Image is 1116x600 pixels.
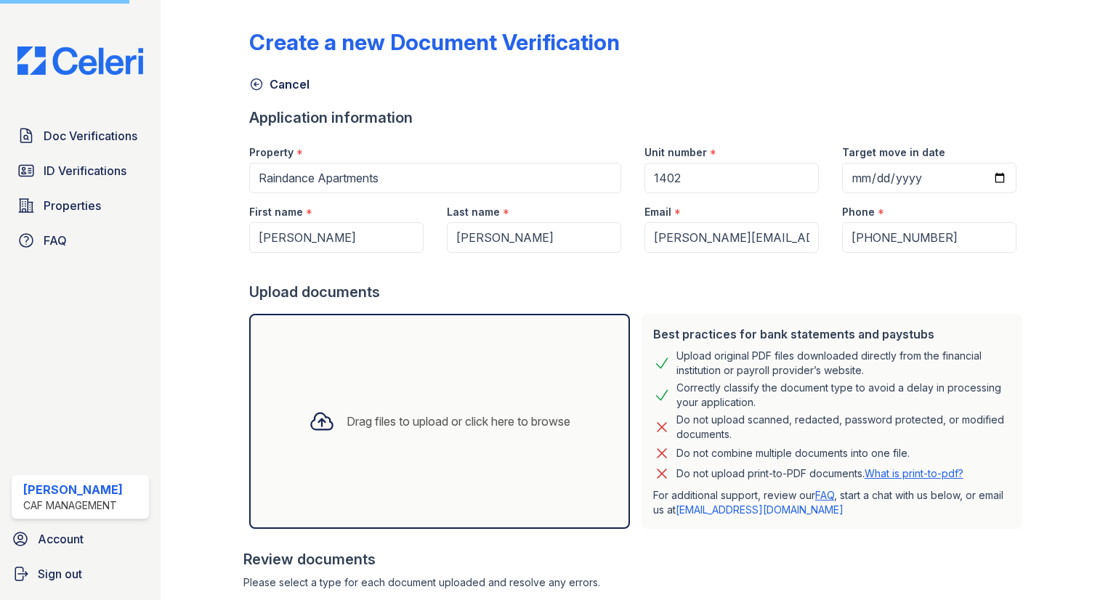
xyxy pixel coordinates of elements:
span: Account [38,530,84,548]
a: Cancel [249,76,310,93]
div: Application information [249,108,1028,128]
span: Properties [44,197,101,214]
span: FAQ [44,232,67,249]
a: [EMAIL_ADDRESS][DOMAIN_NAME] [676,503,844,516]
label: Property [249,145,294,160]
div: Create a new Document Verification [249,29,620,55]
a: Sign out [6,559,155,588]
a: Properties [12,191,149,220]
label: Target move in date [842,145,945,160]
a: FAQ [12,226,149,255]
p: Do not upload print-to-PDF documents. [676,466,963,481]
div: Review documents [243,549,1028,569]
div: Do not combine multiple documents into one file. [676,445,910,462]
div: Do not upload scanned, redacted, password protected, or modified documents. [676,413,1011,442]
label: Email [644,205,671,219]
a: ID Verifications [12,156,149,185]
div: Drag files to upload or click here to browse [347,413,570,430]
div: Please select a type for each document uploaded and resolve any errors. [243,575,1028,590]
a: Account [6,524,155,554]
label: Phone [842,205,875,219]
img: CE_Logo_Blue-a8612792a0a2168367f1c8372b55b34899dd931a85d93a1a3d3e32e68fde9ad4.png [6,46,155,75]
div: Best practices for bank statements and paystubs [653,325,1011,343]
label: First name [249,205,303,219]
div: Correctly classify the document type to avoid a delay in processing your application. [676,381,1011,410]
div: Upload original PDF files downloaded directly from the financial institution or payroll provider’... [676,349,1011,378]
span: ID Verifications [44,162,126,179]
div: Upload documents [249,282,1028,302]
div: [PERSON_NAME] [23,481,123,498]
a: What is print-to-pdf? [865,467,963,479]
p: For additional support, review our , start a chat with us below, or email us at [653,488,1011,517]
div: CAF Management [23,498,123,513]
span: Sign out [38,565,82,583]
label: Unit number [644,145,707,160]
label: Last name [447,205,500,219]
span: Doc Verifications [44,127,137,145]
a: Doc Verifications [12,121,149,150]
a: FAQ [815,489,834,501]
